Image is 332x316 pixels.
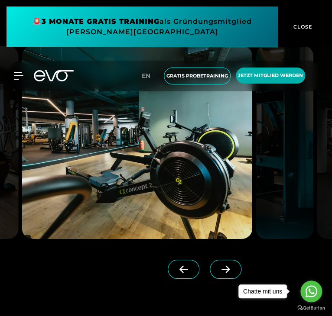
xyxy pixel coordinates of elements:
[141,72,151,80] span: en
[141,71,156,81] a: en
[239,285,286,298] div: Chatte mit uns
[166,72,228,80] span: Gratis Probetraining
[238,72,303,79] span: Jetzt Mitglied werden
[300,281,322,302] a: Go to whatsapp
[256,46,313,239] img: evofitness
[291,23,312,31] span: CLOSE
[233,68,308,84] a: Jetzt Mitglied werden
[161,68,233,84] a: Gratis Probetraining
[238,284,287,298] a: Chatte mit uns
[278,6,325,47] button: CLOSE
[297,305,325,310] a: Go to GetButton.io website
[22,46,252,239] img: evofitness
